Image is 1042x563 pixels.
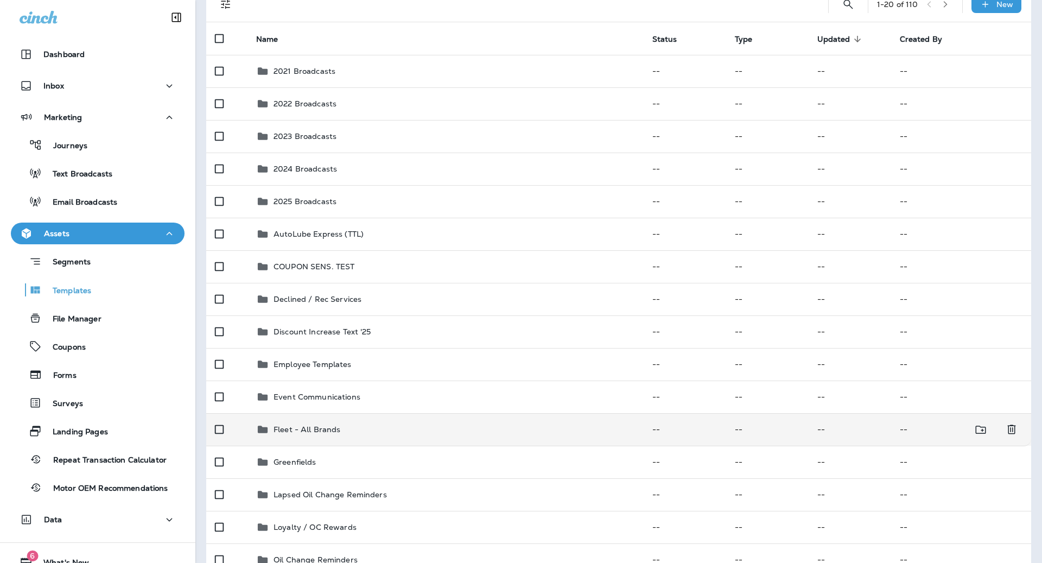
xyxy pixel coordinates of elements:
span: Created By [900,34,956,44]
p: AutoLube Express (TTL) [274,230,364,238]
p: Inbox [43,81,64,90]
button: Templates [11,279,185,301]
td: -- [891,478,1031,511]
button: Repeat Transaction Calculator [11,448,185,471]
td: -- [809,87,891,120]
td: -- [644,446,726,478]
td: -- [809,185,891,218]
td: -- [726,315,809,348]
span: Created By [900,35,942,44]
td: -- [891,413,990,446]
p: 2024 Broadcasts [274,165,337,173]
p: Declined / Rec Services [274,295,361,303]
span: Type [735,35,753,44]
p: Dashboard [43,50,85,59]
button: Surveys [11,391,185,414]
td: -- [726,478,809,511]
span: Updated [817,35,850,44]
span: Name [256,34,293,44]
p: Discount Increase Text '25 [274,327,371,336]
button: Delete [1001,419,1022,441]
p: COUPON SENS. TEST [274,262,354,271]
p: Lapsed Oil Change Reminders [274,490,387,499]
p: Journeys [42,141,87,151]
p: Text Broadcasts [42,169,112,180]
td: -- [891,153,1031,185]
td: -- [726,55,809,87]
td: -- [809,120,891,153]
td: -- [726,87,809,120]
td: -- [809,446,891,478]
p: Templates [42,286,91,296]
td: -- [644,381,726,413]
td: -- [726,185,809,218]
p: 2025 Broadcasts [274,197,336,206]
td: -- [644,315,726,348]
td: -- [644,120,726,153]
td: -- [809,153,891,185]
td: -- [726,283,809,315]
td: -- [644,283,726,315]
td: -- [809,55,891,87]
td: -- [644,87,726,120]
td: -- [726,348,809,381]
button: Dashboard [11,43,185,65]
td: -- [644,478,726,511]
button: Move to folder [970,419,992,441]
p: Coupons [42,343,86,353]
button: Landing Pages [11,420,185,442]
button: Coupons [11,335,185,358]
p: Greenfields [274,458,316,466]
button: Motor OEM Recommendations [11,476,185,499]
td: -- [644,250,726,283]
td: -- [644,218,726,250]
td: -- [891,511,1031,543]
span: 6 [27,551,38,561]
td: -- [891,55,1031,87]
span: Status [652,35,677,44]
td: -- [891,381,1031,413]
td: -- [809,511,891,543]
td: -- [809,413,891,446]
td: -- [809,283,891,315]
td: -- [891,446,1031,478]
td: -- [809,315,891,348]
p: File Manager [42,314,101,325]
p: Employee Templates [274,360,352,369]
span: Status [652,34,691,44]
td: -- [891,185,1031,218]
td: -- [644,413,726,446]
td: -- [726,446,809,478]
p: Marketing [44,113,82,122]
td: -- [809,218,891,250]
button: Collapse Sidebar [161,7,192,28]
p: Segments [42,257,91,268]
td: -- [891,87,1031,120]
td: -- [809,250,891,283]
p: Email Broadcasts [42,198,117,208]
p: Event Communications [274,393,360,401]
td: -- [726,250,809,283]
span: Type [735,34,767,44]
td: -- [644,153,726,185]
p: Fleet - All Brands [274,425,341,434]
button: Email Broadcasts [11,190,185,213]
button: Forms [11,363,185,386]
p: Motor OEM Recommendations [42,484,168,494]
p: Loyalty / OC Rewards [274,523,357,532]
p: 2021 Broadcasts [274,67,335,75]
button: Marketing [11,106,185,128]
td: -- [809,348,891,381]
button: Text Broadcasts [11,162,185,185]
td: -- [644,348,726,381]
td: -- [809,381,891,413]
td: -- [644,511,726,543]
p: Forms [42,371,77,381]
td: -- [726,413,809,446]
span: Name [256,35,278,44]
td: -- [726,120,809,153]
button: Journeys [11,134,185,156]
td: -- [726,511,809,543]
p: Data [44,515,62,524]
td: -- [891,218,1031,250]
